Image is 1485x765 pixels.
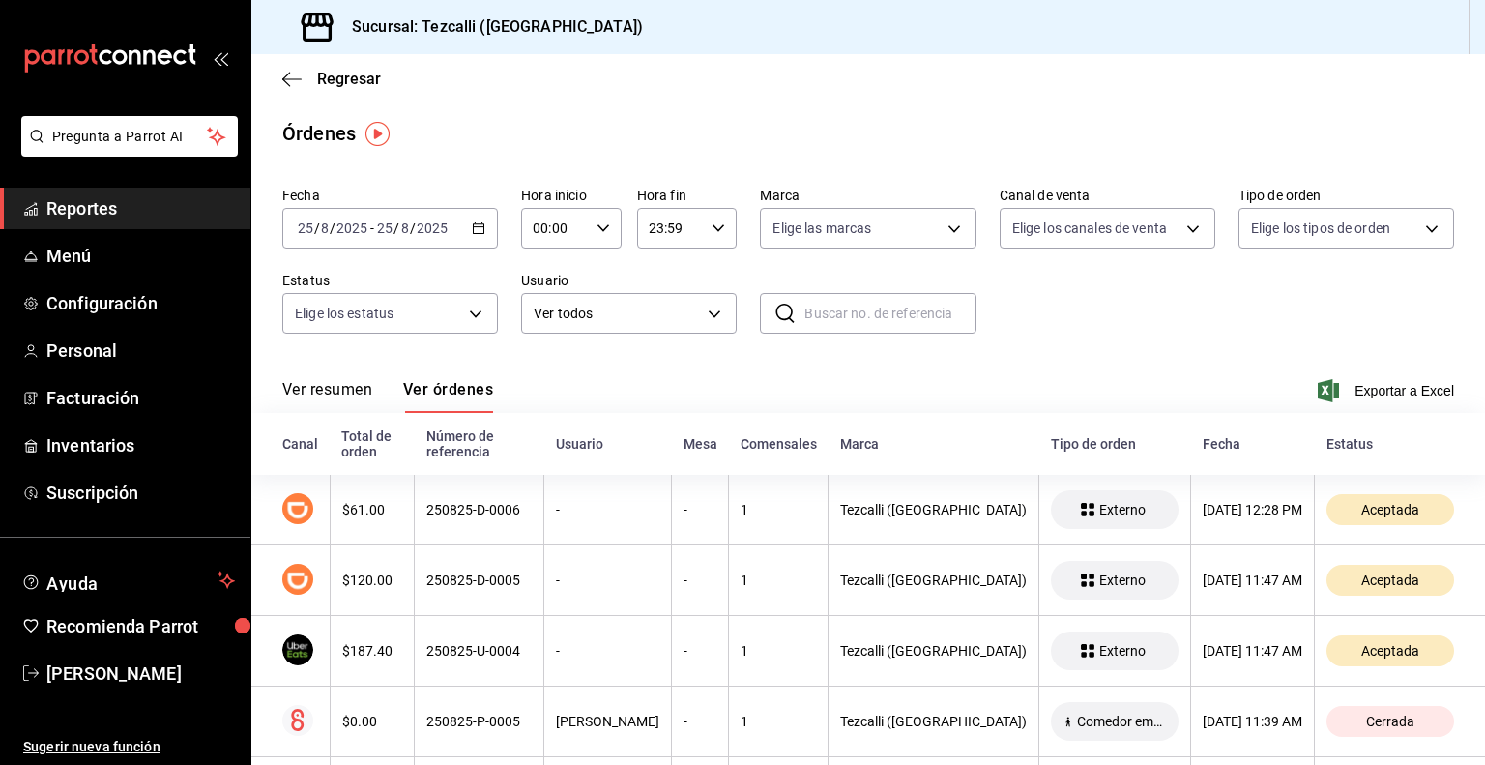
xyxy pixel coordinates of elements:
[840,436,1028,452] div: Marca
[46,195,235,221] span: Reportes
[804,294,975,333] input: Buscar no. de referencia
[426,643,532,659] div: 250825-U-0004
[741,436,817,452] div: Comensales
[1238,189,1454,202] label: Tipo de orden
[297,221,314,236] input: --
[317,70,381,88] span: Regresar
[521,189,622,202] label: Hora inicio
[760,189,975,202] label: Marca
[1326,436,1455,452] div: Estatus
[46,613,235,639] span: Recomienda Parrot
[556,573,659,588] div: -
[365,122,390,146] img: Tooltip marker
[295,304,393,323] span: Elige los estatus
[1092,573,1153,588] span: Externo
[1092,643,1153,659] span: Externo
[426,714,532,729] div: 250825-P-0005
[840,714,1027,729] div: Tezcalli ([GEOGRAPHIC_DATA])
[1203,502,1302,517] div: [DATE] 12:28 PM
[21,116,238,157] button: Pregunta a Parrot AI
[426,428,533,459] div: Número de referencia
[46,569,210,592] span: Ayuda
[741,502,816,517] div: 1
[741,573,816,588] div: 1
[336,15,643,39] h3: Sucursal: Tezcalli ([GEOGRAPHIC_DATA])
[1203,573,1302,588] div: [DATE] 11:47 AM
[556,502,659,517] div: -
[1358,714,1422,729] span: Cerrada
[342,714,403,729] div: $0.00
[282,274,498,287] label: Estatus
[370,221,374,236] span: -
[52,127,208,147] span: Pregunta a Parrot AI
[14,140,238,161] a: Pregunta a Parrot AI
[840,502,1027,517] div: Tezcalli ([GEOGRAPHIC_DATA])
[1251,219,1390,238] span: Elige los tipos de orden
[1354,502,1427,517] span: Aceptada
[335,221,368,236] input: ----
[320,221,330,236] input: --
[1203,714,1302,729] div: [DATE] 11:39 AM
[213,50,228,66] button: open_drawer_menu
[282,70,381,88] button: Regresar
[46,243,235,269] span: Menú
[556,714,659,729] div: [PERSON_NAME]
[1354,643,1427,659] span: Aceptada
[684,436,717,452] div: Mesa
[416,221,449,236] input: ----
[46,480,235,506] span: Suscripción
[393,221,399,236] span: /
[684,714,716,729] div: -
[426,502,532,517] div: 250825-D-0006
[410,221,416,236] span: /
[342,502,403,517] div: $61.00
[46,385,235,411] span: Facturación
[741,643,816,659] div: 1
[400,221,410,236] input: --
[684,573,716,588] div: -
[330,221,335,236] span: /
[46,432,235,458] span: Inventarios
[684,502,716,517] div: -
[1000,189,1215,202] label: Canal de venta
[1354,573,1427,588] span: Aceptada
[426,573,532,588] div: 250825-D-0005
[1012,219,1167,238] span: Elige los canales de venta
[314,221,320,236] span: /
[282,119,356,148] div: Órdenes
[741,714,816,729] div: 1
[840,573,1027,588] div: Tezcalli ([GEOGRAPHIC_DATA])
[1203,643,1302,659] div: [DATE] 11:47 AM
[637,189,738,202] label: Hora fin
[282,189,498,202] label: Fecha
[1203,436,1303,452] div: Fecha
[1069,714,1171,729] span: Comedor empleados
[403,380,493,413] button: Ver órdenes
[521,274,737,287] label: Usuario
[341,428,403,459] div: Total de orden
[342,643,403,659] div: $187.40
[282,380,372,413] button: Ver resumen
[23,737,235,757] span: Sugerir nueva función
[684,643,716,659] div: -
[772,219,871,238] span: Elige las marcas
[46,661,235,687] span: [PERSON_NAME]
[342,573,403,588] div: $120.00
[376,221,393,236] input: --
[556,643,659,659] div: -
[282,436,318,452] div: Canal
[556,436,660,452] div: Usuario
[1051,436,1179,452] div: Tipo de orden
[46,290,235,316] span: Configuración
[1092,502,1153,517] span: Externo
[534,304,701,324] span: Ver todos
[1322,379,1454,402] button: Exportar a Excel
[46,338,235,364] span: Personal
[840,643,1027,659] div: Tezcalli ([GEOGRAPHIC_DATA])
[282,380,493,413] div: navigation tabs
